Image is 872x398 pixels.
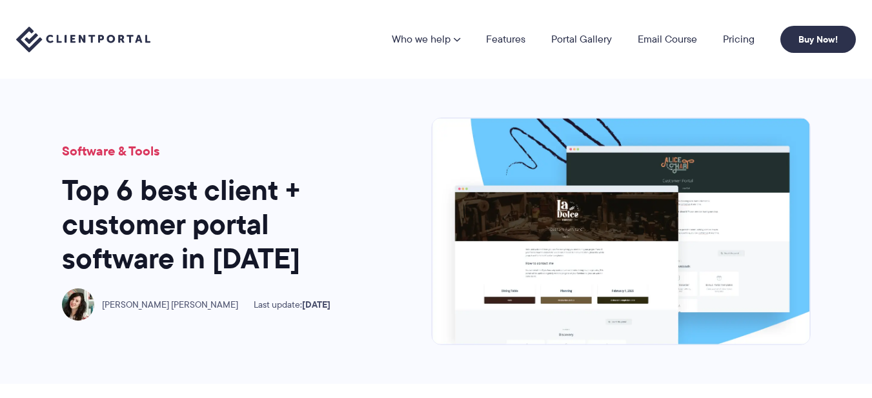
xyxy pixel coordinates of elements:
a: Email Course [638,34,697,45]
a: Software & Tools [62,141,159,161]
a: Who we help [392,34,460,45]
time: [DATE] [302,297,330,312]
h1: Top 6 best client + customer portal software in [DATE] [62,174,372,275]
a: Buy Now! [780,26,856,53]
span: [PERSON_NAME] [PERSON_NAME] [102,299,238,310]
a: Portal Gallery [551,34,612,45]
span: Last update: [254,299,330,310]
a: Features [486,34,525,45]
a: Pricing [723,34,755,45]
